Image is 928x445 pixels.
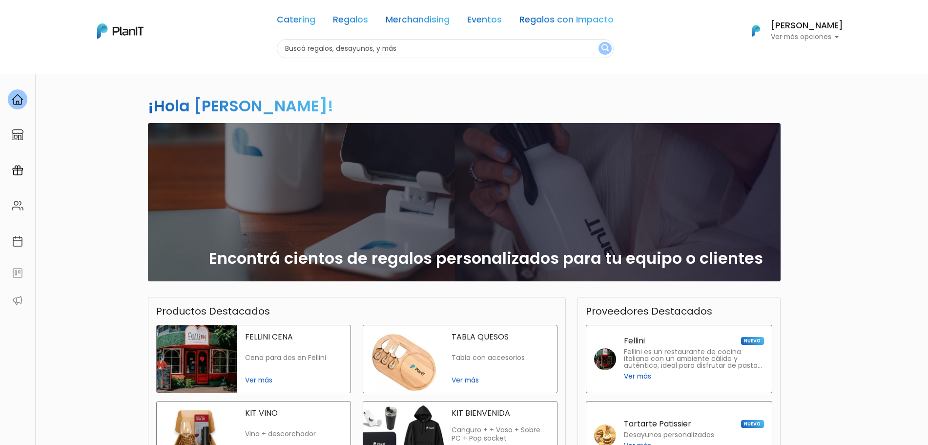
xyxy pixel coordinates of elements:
img: fellini [594,348,616,370]
p: TABLA QUESOS [452,333,549,341]
h2: Encontrá cientos de regalos personalizados para tu equipo o clientes [209,249,763,268]
span: NUEVO [741,337,763,345]
p: Desayunos personalizados [624,432,714,439]
a: Regalos con Impacto [519,16,614,27]
p: Ver más opciones [771,34,843,41]
a: fellini cena FELLINI CENA Cena para dos en Fellini Ver más [156,325,351,393]
p: Fellini [624,337,645,345]
img: PlanIt Logo [97,23,144,39]
img: PlanIt Logo [745,20,767,42]
button: PlanIt Logo [PERSON_NAME] Ver más opciones [740,18,843,43]
p: Canguro + + Vaso + Sobre PC + Pop socket [452,426,549,443]
img: calendar-87d922413cdce8b2cf7b7f5f62616a5cf9e4887200fb71536465627b3292af00.svg [12,235,23,247]
img: home-e721727adea9d79c4d83392d1f703f7f8bce08238fde08b1acbfd93340b81755.svg [12,94,23,106]
a: Fellini NUEVO Fellini es un restaurante de cocina italiana con un ambiente cálido y auténtico, id... [586,325,772,393]
a: Regalos [333,16,368,27]
p: Cena para dos en Fellini [245,354,343,362]
span: Ver más [452,375,549,385]
img: search_button-432b6d5273f82d61273b3651a40e1bd1b912527efae98b1b7a1b2c0702e16a8d.svg [601,44,609,53]
a: tabla quesos TABLA QUESOS Tabla con accesorios Ver más [363,325,557,393]
a: Eventos [467,16,502,27]
img: marketplace-4ceaa7011d94191e9ded77b95e3339b90024bf715f7c57f8cf31f2d8c509eaba.svg [12,129,23,141]
p: KIT VINO [245,409,343,417]
img: partners-52edf745621dab592f3b2c58e3bca9d71375a7ef29c3b500c9f145b62cc070d4.svg [12,295,23,306]
img: fellini cena [157,325,237,393]
p: KIT BIENVENIDA [452,409,549,417]
img: people-662611757002400ad9ed0e3c099ab2801c6687ba6c219adb57efc949bc21e19d.svg [12,200,23,212]
h2: ¡Hola [PERSON_NAME]! [148,95,333,117]
a: Merchandising [386,16,450,27]
h3: Proveedores Destacados [586,305,712,317]
p: Tabla con accesorios [452,354,549,362]
p: Tartarte Patissier [624,420,691,428]
h6: [PERSON_NAME] [771,21,843,30]
span: NUEVO [741,420,763,428]
a: Catering [277,16,315,27]
span: Ver más [624,371,651,381]
span: Ver más [245,375,343,385]
h3: Productos Destacados [156,305,270,317]
img: feedback-78b5a0c8f98aac82b08bfc38622c3050aee476f2c9584af64705fc4e61158814.svg [12,267,23,279]
img: campaigns-02234683943229c281be62815700db0a1741e53638e28bf9629b52c665b00959.svg [12,165,23,176]
p: Vino + descorchador [245,430,343,438]
input: Buscá regalos, desayunos, y más [277,39,614,58]
img: tabla quesos [363,325,444,393]
p: Fellini es un restaurante de cocina italiana con un ambiente cálido y auténtico, ideal para disfr... [624,349,764,369]
p: FELLINI CENA [245,333,343,341]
